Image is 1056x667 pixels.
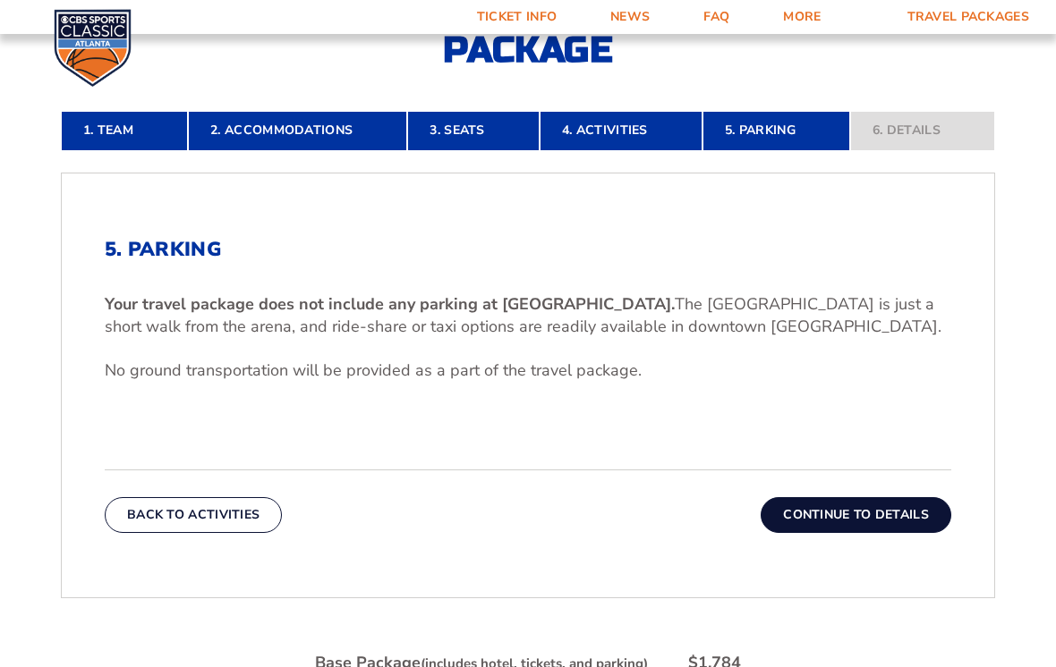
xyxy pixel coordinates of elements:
a: 3. Seats [407,111,539,150]
h2: 5. Parking [105,238,951,261]
p: The [GEOGRAPHIC_DATA] is just a short walk from the arena, and ride-share or taxi options are rea... [105,293,951,338]
a: 1. Team [61,111,188,150]
button: Continue To Details [761,497,951,533]
a: 4. Activities [540,111,703,150]
p: No ground transportation will be provided as a part of the travel package. [105,359,951,382]
a: 2. Accommodations [188,111,407,150]
b: Your travel package does not include any parking at [GEOGRAPHIC_DATA]. [105,293,675,315]
img: CBS Sports Classic [54,9,132,87]
button: Back To Activities [105,497,282,533]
